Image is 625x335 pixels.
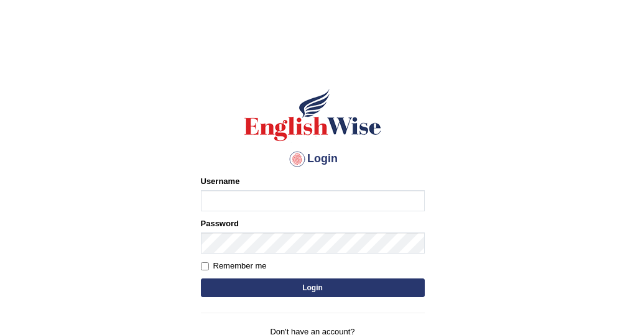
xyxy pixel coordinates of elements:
[201,218,239,229] label: Password
[201,149,425,169] h4: Login
[201,262,209,270] input: Remember me
[201,260,267,272] label: Remember me
[201,278,425,297] button: Login
[242,87,384,143] img: Logo of English Wise sign in for intelligent practice with AI
[201,175,240,187] label: Username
